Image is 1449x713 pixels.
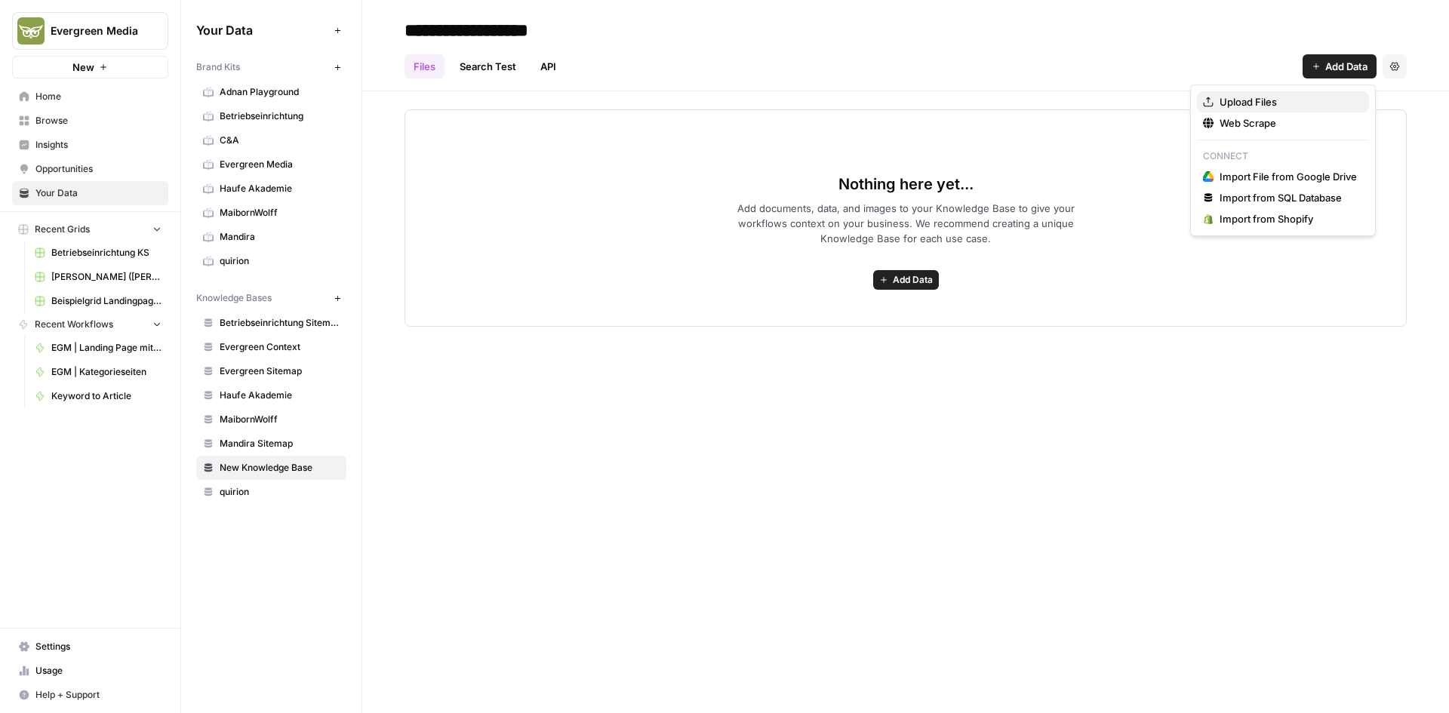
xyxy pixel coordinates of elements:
a: Haufe Akademie [196,177,346,201]
span: Adnan Playground [220,85,340,99]
a: Haufe Akademie [196,383,346,407]
span: Knowledge Bases [196,291,272,305]
a: Evergreen Context [196,335,346,359]
span: MaibornWolff [220,413,340,426]
span: Beispielgrid Landingpages mit HMTL-Struktur [51,294,162,308]
a: quirion [196,249,346,273]
span: Upload Files [1220,94,1357,109]
span: Opportunities [35,162,162,176]
span: Haufe Akademie [220,182,340,195]
span: Evergreen Context [220,340,340,354]
span: Recent Grids [35,223,90,236]
span: Betriebseinrichtung [220,109,340,123]
span: MaibornWolff [220,206,340,220]
span: Add Data [893,273,933,287]
span: Add documents, data, and images to your Knowledge Base to give your workflows context on your bus... [712,201,1099,246]
a: Evergreen Media [196,152,346,177]
span: Recent Workflows [35,318,113,331]
span: Mandira [220,230,340,244]
div: Add Data [1190,85,1376,236]
span: Keyword to Article [51,389,162,403]
a: New Knowledge Base [196,456,346,480]
span: Evergreen Media [51,23,142,38]
span: Insights [35,138,162,152]
span: Evergreen Media [220,158,340,171]
a: MaibornWolff [196,201,346,225]
span: Import from SQL Database [1220,190,1357,205]
span: Your Data [35,186,162,200]
a: Search Test [451,54,525,78]
a: Betriebseinrichtung Sitemap [196,311,346,335]
span: quirion [220,254,340,268]
span: Usage [35,664,162,678]
span: Browse [35,114,162,128]
a: C&A [196,128,346,152]
span: Web Scrape [1220,115,1357,131]
a: Betriebseinrichtung KS [28,241,168,265]
a: Usage [12,659,168,683]
a: Insights [12,133,168,157]
a: Opportunities [12,157,168,181]
a: Mandira [196,225,346,249]
a: Beispielgrid Landingpages mit HMTL-Struktur [28,289,168,313]
a: API [531,54,565,78]
span: [PERSON_NAME] ([PERSON_NAME]) [51,270,162,284]
a: Evergreen Sitemap [196,359,346,383]
span: Help + Support [35,688,162,702]
button: Workspace: Evergreen Media [12,12,168,50]
span: EGM | Kategorieseiten [51,365,162,379]
a: [PERSON_NAME] ([PERSON_NAME]) [28,265,168,289]
a: Settings [12,635,168,659]
span: Haufe Akademie [220,389,340,402]
span: quirion [220,485,340,499]
a: quirion [196,480,346,504]
span: Import from Shopify [1220,211,1357,226]
span: C&A [220,134,340,147]
a: Home [12,85,168,109]
span: Betriebseinrichtung KS [51,246,162,260]
a: Files [405,54,445,78]
a: MaibornWolff [196,407,346,432]
button: Recent Grids [12,218,168,241]
span: EGM | Landing Page mit bestehender Struktur [51,341,162,355]
button: Recent Workflows [12,313,168,336]
img: Evergreen Media Logo [17,17,45,45]
span: Mandira Sitemap [220,437,340,450]
button: Add Data [1303,54,1377,78]
button: New [12,56,168,78]
span: Import File from Google Drive [1220,169,1357,184]
span: Home [35,90,162,103]
a: Keyword to Article [28,384,168,408]
span: Your Data [196,21,328,39]
span: Nothing here yet... [838,174,974,195]
span: New [72,60,94,75]
p: Connect [1197,146,1369,166]
a: Mandira Sitemap [196,432,346,456]
span: Settings [35,640,162,653]
span: Betriebseinrichtung Sitemap [220,316,340,330]
a: Your Data [12,181,168,205]
a: EGM | Landing Page mit bestehender Struktur [28,336,168,360]
span: Evergreen Sitemap [220,364,340,378]
span: Brand Kits [196,60,240,74]
a: Adnan Playground [196,80,346,104]
a: Browse [12,109,168,133]
a: EGM | Kategorieseiten [28,360,168,384]
button: Add Data [873,270,939,290]
button: Help + Support [12,683,168,707]
span: Add Data [1325,59,1367,74]
span: New Knowledge Base [220,461,340,475]
a: Betriebseinrichtung [196,104,346,128]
